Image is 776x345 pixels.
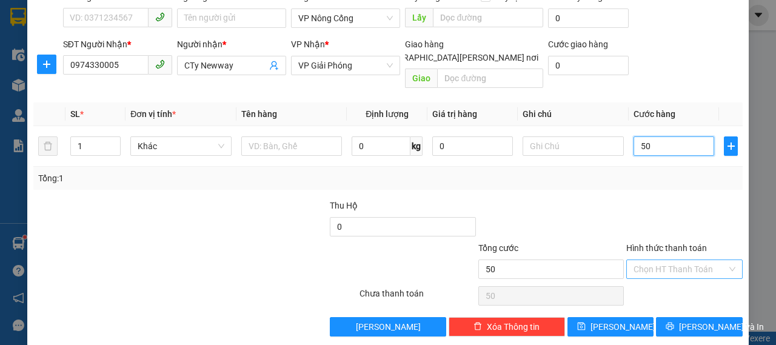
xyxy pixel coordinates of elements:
[437,69,543,88] input: Dọc đường
[330,201,358,210] span: Thu Hộ
[548,39,608,49] label: Cước giao hàng
[656,317,743,337] button: printer[PERSON_NAME] và In
[449,317,565,337] button: deleteXóa Thông tin
[432,136,513,156] input: 0
[330,317,446,337] button: [PERSON_NAME]
[25,10,102,49] strong: CHUYỂN PHÁT NHANH ĐÔNG LÝ
[724,141,737,151] span: plus
[38,136,58,156] button: delete
[38,172,301,185] div: Tổng: 1
[405,8,433,27] span: Lấy
[432,109,477,119] span: Giá trị hàng
[37,55,56,74] button: plus
[130,109,176,119] span: Đơn vị tính
[42,52,82,64] span: SĐT XE
[269,61,279,70] span: user-add
[518,102,629,126] th: Ghi chú
[548,8,629,28] input: Cước lấy hàng
[70,109,80,119] span: SL
[366,109,409,119] span: Định lượng
[626,243,707,253] label: Hình thức thanh toán
[405,69,437,88] span: Giao
[473,322,482,332] span: delete
[155,12,165,22] span: phone
[155,59,165,69] span: phone
[298,9,393,27] span: VP Nông Cống
[291,39,325,49] span: VP Nhận
[567,317,654,337] button: save[PERSON_NAME]
[30,67,96,93] strong: PHIẾU BIÊN NHẬN
[103,49,176,62] span: NC1410250198
[6,35,24,78] img: logo
[433,8,543,27] input: Dọc đường
[548,56,629,75] input: Cước giao hàng
[634,109,675,119] span: Cước hàng
[590,320,655,333] span: [PERSON_NAME]
[298,56,393,75] span: VP Giải Phóng
[724,136,738,156] button: plus
[38,59,56,69] span: plus
[410,136,423,156] span: kg
[177,38,286,51] div: Người nhận
[666,322,674,332] span: printer
[241,136,343,156] input: VD: Bàn, Ghế
[356,320,421,333] span: [PERSON_NAME]
[241,109,277,119] span: Tên hàng
[358,287,477,308] div: Chưa thanh toán
[405,39,444,49] span: Giao hàng
[373,51,543,64] span: [GEOGRAPHIC_DATA][PERSON_NAME] nơi
[487,320,540,333] span: Xóa Thông tin
[679,320,764,333] span: [PERSON_NAME] và In
[523,136,624,156] input: Ghi Chú
[478,243,518,253] span: Tổng cước
[138,137,224,155] span: Khác
[577,322,586,332] span: save
[63,38,172,51] div: SĐT Người Nhận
